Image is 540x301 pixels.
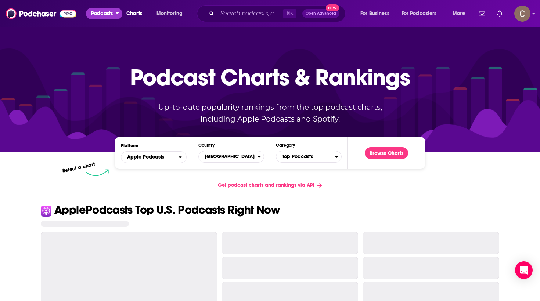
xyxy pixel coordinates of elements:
div: Search podcasts, credits, & more... [204,5,353,22]
img: User Profile [514,6,530,22]
span: Open Advanced [306,12,336,15]
button: open menu [355,8,399,19]
button: Show profile menu [514,6,530,22]
h2: Platforms [121,151,187,163]
a: Show notifications dropdown [494,7,505,20]
span: ⌘ K [283,9,296,18]
button: Browse Charts [365,147,408,159]
span: Get podcast charts and rankings via API [218,182,314,188]
a: Charts [122,8,147,19]
button: open menu [151,8,192,19]
span: Charts [126,8,142,19]
button: Open AdvancedNew [302,9,339,18]
span: Apple Podcasts [127,155,164,160]
a: Get podcast charts and rankings via API [212,176,328,194]
img: select arrow [86,169,109,176]
span: For Business [360,8,389,19]
p: Select a chart [62,161,96,174]
span: Podcasts [91,8,113,19]
p: Podcast Charts & Rankings [130,53,410,101]
button: open menu [397,8,447,19]
button: open menu [121,151,187,163]
img: Apple Icon [41,206,51,216]
span: Top Podcasts [276,150,335,163]
button: Countries [198,151,264,163]
button: open menu [447,8,474,19]
img: Podchaser - Follow, Share and Rate Podcasts [6,7,76,21]
button: open menu [86,8,122,19]
span: [GEOGRAPHIC_DATA] [199,150,258,163]
span: Monitoring [156,8,183,19]
p: Up-to-date popularity rankings from the top podcast charts, including Apple Podcasts and Spotify. [144,101,396,125]
span: For Podcasters [402,8,437,19]
p: Apple Podcasts Top U.S. Podcasts Right Now [54,204,280,216]
button: Categories [276,151,342,163]
span: Logged in as clay.bolton [514,6,530,22]
span: More [453,8,465,19]
input: Search podcasts, credits, & more... [217,8,283,19]
a: Show notifications dropdown [476,7,488,20]
div: Open Intercom Messenger [515,261,533,279]
span: New [326,4,339,11]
